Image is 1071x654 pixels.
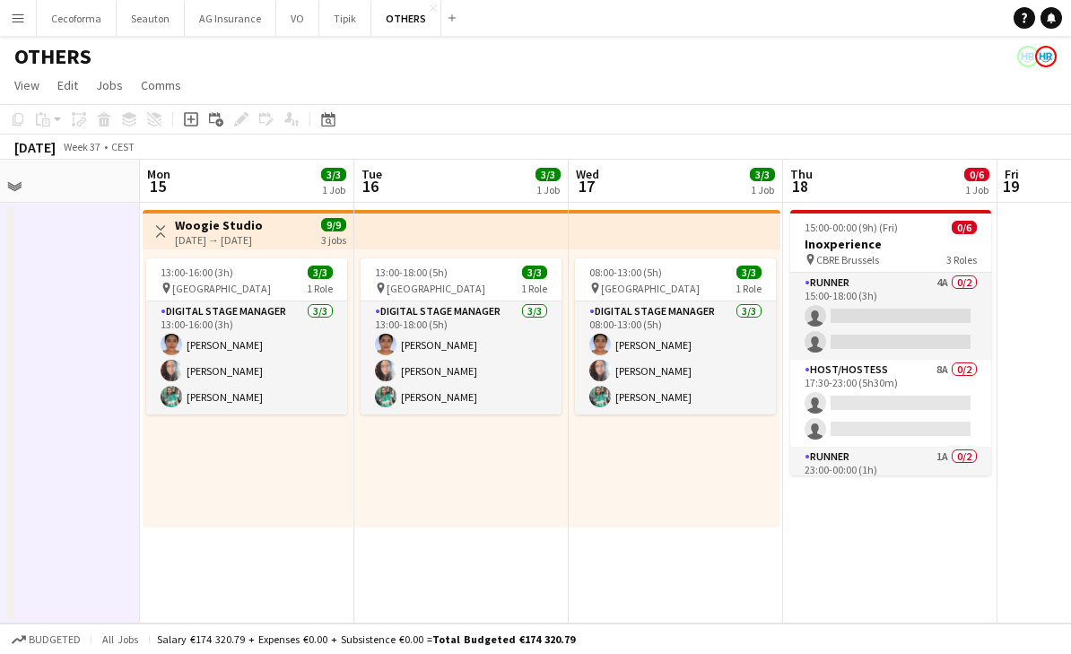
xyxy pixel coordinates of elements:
span: [GEOGRAPHIC_DATA] [601,282,700,295]
span: 3/3 [522,266,547,279]
app-job-card: 13:00-18:00 (5h)3/3 [GEOGRAPHIC_DATA]1 RoleDigital Stage Manager3/313:00-18:00 (5h)[PERSON_NAME][... [361,258,562,414]
h3: Woogie Studio [175,217,263,233]
span: Edit [57,77,78,93]
app-card-role: Digital Stage Manager3/308:00-13:00 (5h)[PERSON_NAME][PERSON_NAME][PERSON_NAME] [575,301,776,414]
span: 18 [788,176,813,196]
span: Thu [790,166,813,182]
button: Cecoforma [37,1,117,36]
div: CEST [111,140,135,153]
span: 3/3 [535,168,561,181]
a: Comms [134,74,188,97]
span: Mon [147,166,170,182]
span: 0/6 [952,221,977,234]
span: 16 [359,176,382,196]
button: Tipik [319,1,371,36]
span: 13:00-18:00 (5h) [375,266,448,279]
span: 1 Role [736,282,762,295]
app-user-avatar: HR Team [1017,46,1039,67]
span: 19 [1002,176,1019,196]
span: Wed [576,166,599,182]
span: Fri [1005,166,1019,182]
div: [DATE] → [DATE] [175,233,263,247]
app-card-role: Host/Hostess8A0/217:30-23:00 (5h30m) [790,360,991,447]
div: 1 Job [751,183,774,196]
span: 1 Role [307,282,333,295]
span: 1 Role [521,282,547,295]
app-card-role: Digital Stage Manager3/313:00-18:00 (5h)[PERSON_NAME][PERSON_NAME][PERSON_NAME] [361,301,562,414]
span: 3 Roles [946,253,977,266]
span: 15 [144,176,170,196]
span: 3/3 [308,266,333,279]
span: [GEOGRAPHIC_DATA] [172,282,271,295]
div: Salary €174 320.79 + Expenses €0.00 + Subsistence €0.00 = [157,632,575,646]
button: OTHERS [371,1,441,36]
span: 13:00-16:00 (3h) [161,266,233,279]
span: 3/3 [321,168,346,181]
app-job-card: 08:00-13:00 (5h)3/3 [GEOGRAPHIC_DATA]1 RoleDigital Stage Manager3/308:00-13:00 (5h)[PERSON_NAME][... [575,258,776,414]
app-card-role: Digital Stage Manager3/313:00-16:00 (3h)[PERSON_NAME][PERSON_NAME][PERSON_NAME] [146,301,347,414]
app-card-role: Runner1A0/223:00-00:00 (1h) [790,447,991,534]
span: Jobs [96,77,123,93]
span: 3/3 [750,168,775,181]
span: 15:00-00:00 (9h) (Fri) [805,221,898,234]
span: 08:00-13:00 (5h) [589,266,662,279]
span: All jobs [99,632,142,646]
a: View [7,74,47,97]
span: Tue [361,166,382,182]
span: CBRE Brussels [816,253,879,266]
app-user-avatar: HR Team [1035,46,1057,67]
span: 9/9 [321,218,346,231]
span: 17 [573,176,599,196]
span: Budgeted [29,633,81,646]
div: 3 jobs [321,231,346,247]
span: [GEOGRAPHIC_DATA] [387,282,485,295]
span: 0/6 [964,168,989,181]
app-job-card: 13:00-16:00 (3h)3/3 [GEOGRAPHIC_DATA]1 RoleDigital Stage Manager3/313:00-16:00 (3h)[PERSON_NAME][... [146,258,347,414]
span: 3/3 [736,266,762,279]
span: View [14,77,39,93]
button: VO [276,1,319,36]
div: 1 Job [965,183,988,196]
span: Total Budgeted €174 320.79 [432,632,575,646]
h3: Inoxperience [790,236,991,252]
app-job-card: 15:00-00:00 (9h) (Fri)0/6Inoxperience CBRE Brussels3 RolesRunner4A0/215:00-18:00 (3h) Host/Hostes... [790,210,991,475]
h1: OTHERS [14,43,91,70]
span: Week 37 [59,140,104,153]
button: Budgeted [9,630,83,650]
a: Jobs [89,74,130,97]
div: 1 Job [536,183,560,196]
app-card-role: Runner4A0/215:00-18:00 (3h) [790,273,991,360]
span: Comms [141,77,181,93]
button: AG Insurance [185,1,276,36]
div: 1 Job [322,183,345,196]
a: Edit [50,74,85,97]
button: Seauton [117,1,185,36]
div: [DATE] [14,138,56,156]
